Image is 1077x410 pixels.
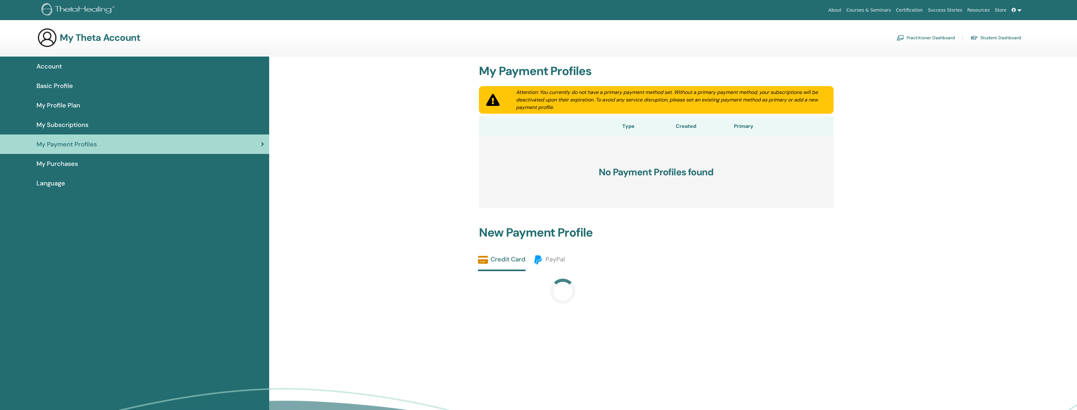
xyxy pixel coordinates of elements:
[36,62,62,71] span: Account
[826,4,844,16] a: About
[709,116,778,136] th: Primary
[36,120,88,129] span: My Subscriptions
[478,255,525,271] a: Credit Card
[925,4,965,16] a: Success Stories
[594,116,663,136] th: Type
[897,35,904,41] img: chalkboard-teacher.svg
[663,116,709,136] th: Created
[508,89,834,111] div: Attention: You currently do not have a primary payment method set. Without a primary payment meth...
[36,81,73,90] span: Basic Profile
[533,255,543,265] img: paypal.svg
[475,226,837,240] h2: New Payment Profile
[36,178,65,188] span: Language
[965,4,992,16] a: Resources
[37,28,57,48] img: generic-user-icon.jpg
[992,4,1009,16] a: Store
[475,64,837,79] h2: My Payment Profiles
[970,33,1021,43] a: Student Dashboard
[60,32,140,43] h3: My Theta Account
[42,3,117,17] img: logo.png
[36,101,80,110] span: My Profile Plan
[893,4,925,16] a: Certification
[478,255,488,265] img: credit-card-solid.svg
[897,33,955,43] a: Practitioner Dashboard
[970,35,978,41] img: graduation-cap.svg
[36,159,78,168] span: My Purchases
[844,4,894,16] a: Courses & Seminars
[479,136,834,208] h3: No Payment Profiles found
[36,139,97,149] span: My Payment Profiles
[546,255,565,263] span: PayPal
